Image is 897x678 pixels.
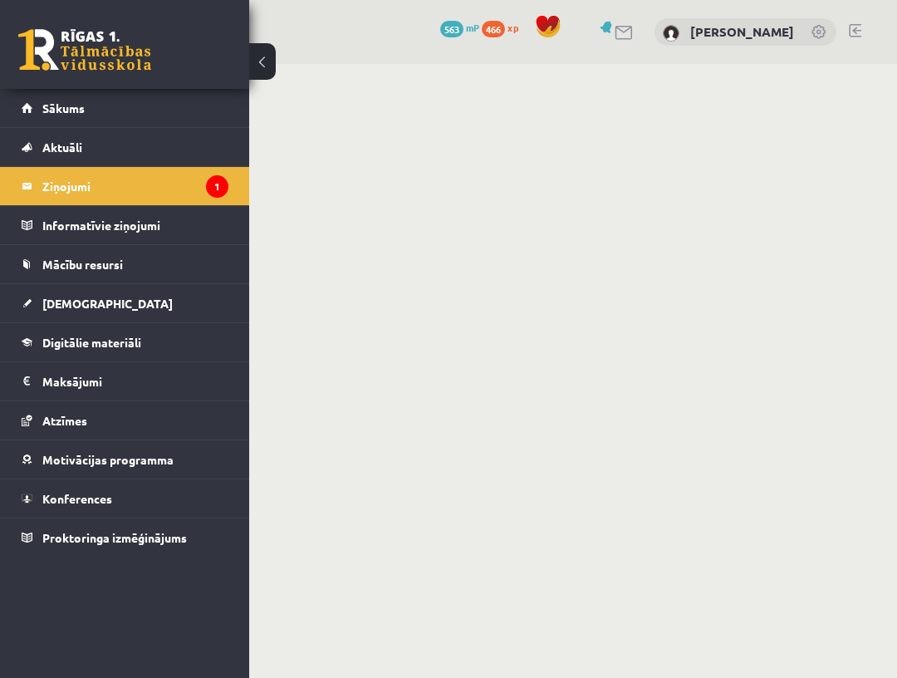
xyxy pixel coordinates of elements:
[206,175,228,198] i: 1
[42,362,228,400] legend: Maksājumi
[18,29,151,71] a: Rīgas 1. Tālmācības vidusskola
[22,440,228,479] a: Motivācijas programma
[42,296,173,311] span: [DEMOGRAPHIC_DATA]
[42,491,112,506] span: Konferences
[22,284,228,322] a: [DEMOGRAPHIC_DATA]
[42,452,174,467] span: Motivācijas programma
[42,257,123,272] span: Mācību resursi
[42,335,141,350] span: Digitālie materiāli
[22,362,228,400] a: Maksājumi
[42,413,87,428] span: Atzīmes
[22,206,228,244] a: Informatīvie ziņojumi
[22,128,228,166] a: Aktuāli
[663,25,679,42] img: Līga Strupka
[22,323,228,361] a: Digitālie materiāli
[482,21,527,34] a: 466 xp
[482,21,505,37] span: 466
[466,21,479,34] span: mP
[42,530,187,545] span: Proktoringa izmēģinājums
[22,245,228,283] a: Mācību resursi
[22,479,228,518] a: Konferences
[22,518,228,557] a: Proktoringa izmēģinājums
[440,21,479,34] a: 563 mP
[42,167,228,205] legend: Ziņojumi
[22,167,228,205] a: Ziņojumi1
[42,206,228,244] legend: Informatīvie ziņojumi
[42,101,85,115] span: Sākums
[440,21,463,37] span: 563
[42,140,82,155] span: Aktuāli
[22,401,228,440] a: Atzīmes
[690,23,794,40] a: [PERSON_NAME]
[507,21,518,34] span: xp
[22,89,228,127] a: Sākums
